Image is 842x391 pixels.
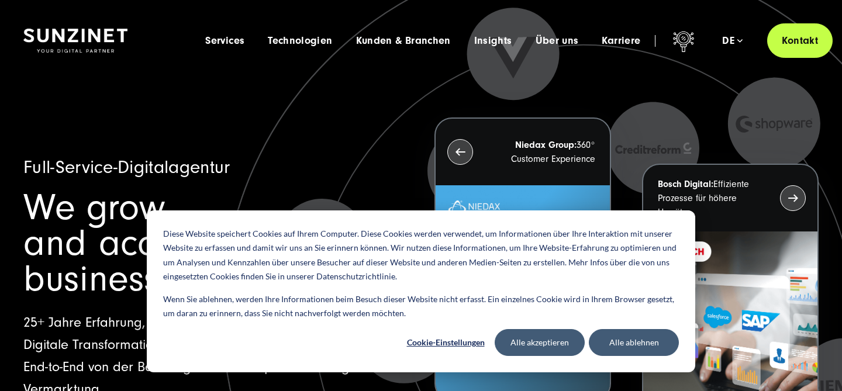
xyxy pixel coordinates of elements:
[658,177,759,219] p: Effiziente Prozesse für höhere Umsätze
[23,157,230,178] span: Full-Service-Digitalagentur
[602,35,640,47] a: Karriere
[268,35,332,47] a: Technologien
[589,329,679,356] button: Alle ablehnen
[147,210,695,372] div: Cookie banner
[23,186,346,300] span: We grow and accelerate your business
[722,35,743,47] div: de
[495,329,585,356] button: Alle akzeptieren
[474,35,512,47] a: Insights
[205,35,244,47] a: Services
[401,329,491,356] button: Cookie-Einstellungen
[658,179,713,189] strong: Bosch Digital:
[536,35,579,47] a: Über uns
[163,292,679,321] p: Wenn Sie ablehnen, werden Ihre Informationen beim Besuch dieser Website nicht erfasst. Ein einzel...
[515,140,577,150] strong: Niedax Group:
[163,227,679,284] p: Diese Website speichert Cookies auf Ihrem Computer. Diese Cookies werden verwendet, um Informatio...
[767,23,833,58] a: Kontakt
[356,35,451,47] a: Kunden & Branchen
[494,138,595,166] p: 360° Customer Experience
[23,29,127,53] img: SUNZINET Full Service Digital Agentur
